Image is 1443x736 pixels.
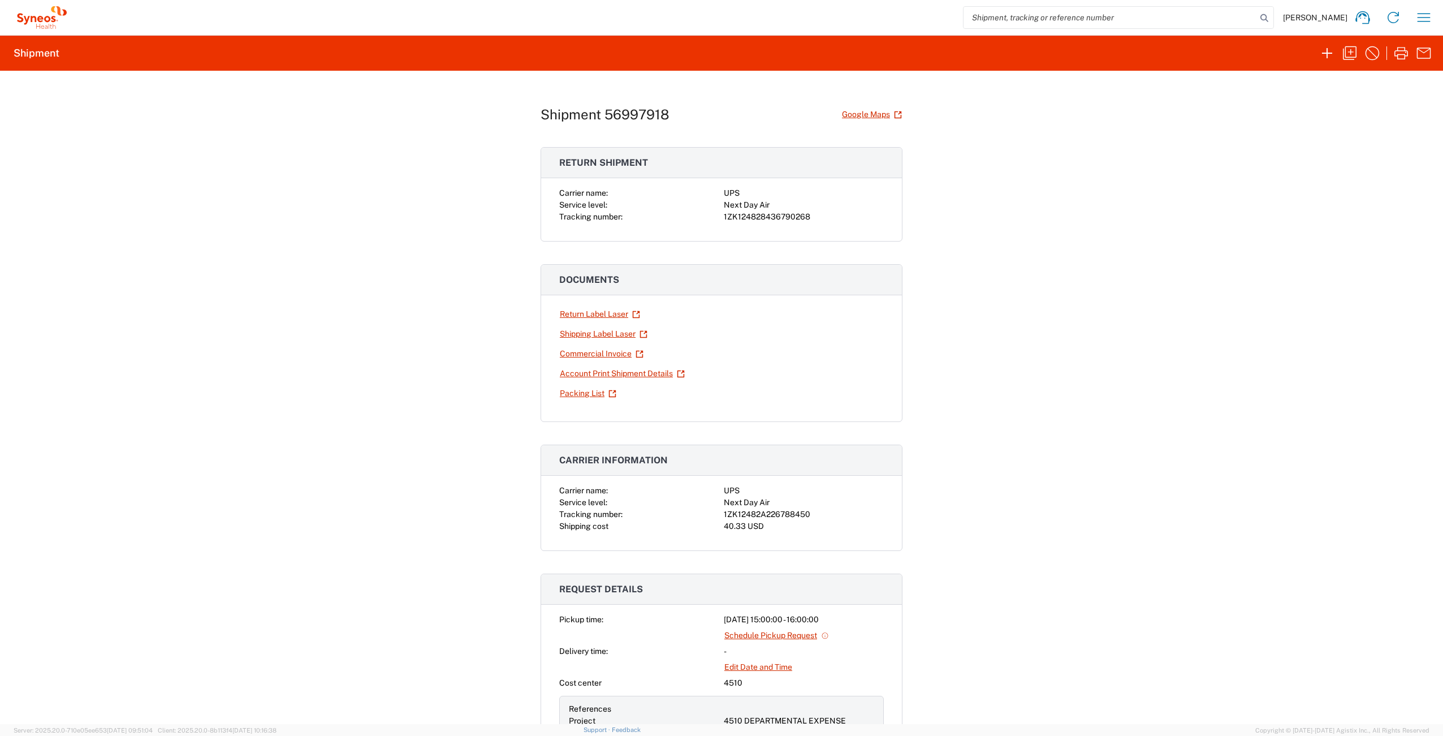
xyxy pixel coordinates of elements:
[724,520,884,532] div: 40.33 USD
[232,727,276,734] span: [DATE] 10:16:38
[724,211,884,223] div: 1ZK124828436790268
[724,677,884,689] div: 4510
[1255,725,1429,735] span: Copyright © [DATE]-[DATE] Agistix Inc., All Rights Reserved
[1283,12,1347,23] span: [PERSON_NAME]
[559,486,608,495] span: Carrier name:
[14,727,153,734] span: Server: 2025.20.0-710e05ee653
[841,105,902,124] a: Google Maps
[724,626,829,645] a: Schedule Pickup Request
[559,344,644,364] a: Commercial Invoice
[559,364,685,384] a: Account Print Shipment Details
[724,614,884,626] div: [DATE] 15:00:00 - 16:00:00
[724,715,874,727] div: 4510 DEPARTMENTAL EXPENSE
[724,187,884,199] div: UPS
[964,7,1256,28] input: Shipment, tracking or reference number
[559,510,623,519] span: Tracking number:
[724,645,884,657] div: -
[559,188,608,197] span: Carrier name:
[559,212,623,221] span: Tracking number:
[14,46,59,60] h2: Shipment
[559,647,608,656] span: Delivery time:
[724,485,884,497] div: UPS
[584,726,612,733] a: Support
[612,726,641,733] a: Feedback
[559,615,603,624] span: Pickup time:
[559,498,607,507] span: Service level:
[559,584,643,595] span: Request details
[559,157,648,168] span: Return shipment
[559,678,602,687] span: Cost center
[724,509,884,520] div: 1ZK12482A226788450
[724,497,884,509] div: Next Day Air
[559,522,608,531] span: Shipping cost
[569,704,611,713] span: References
[569,715,719,727] div: Project
[724,657,793,677] a: Edit Date and Time
[559,384,617,403] a: Packing List
[559,455,668,466] span: Carrier information
[541,106,669,123] h1: Shipment 56997918
[107,727,153,734] span: [DATE] 09:51:04
[559,324,648,344] a: Shipping Label Laser
[559,200,607,209] span: Service level:
[559,304,641,324] a: Return Label Laser
[724,199,884,211] div: Next Day Air
[559,274,619,285] span: Documents
[158,727,276,734] span: Client: 2025.20.0-8b113f4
